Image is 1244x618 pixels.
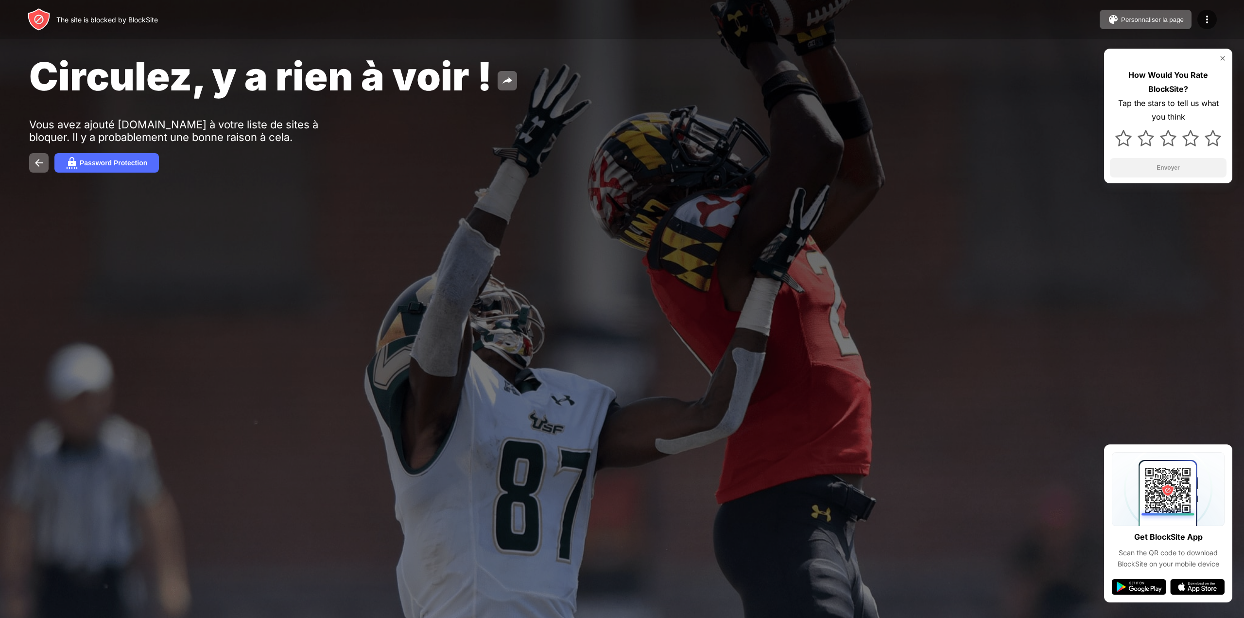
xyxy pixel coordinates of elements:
div: Get BlockSite App [1134,530,1203,544]
img: pallet.svg [1107,14,1119,25]
img: header-logo.svg [27,8,51,31]
div: Password Protection [80,159,147,167]
button: Envoyer [1110,158,1227,177]
img: star.svg [1115,130,1132,146]
div: Scan the QR code to download BlockSite on your mobile device [1112,547,1225,569]
img: star.svg [1160,130,1176,146]
div: How Would You Rate BlockSite? [1110,68,1227,96]
img: google-play.svg [1112,579,1166,595]
span: Circulez, y a rien à voir ! [29,53,492,100]
div: The site is blocked by BlockSite [56,16,158,24]
img: rate-us-close.svg [1219,54,1227,62]
img: qrcode.svg [1112,452,1225,526]
div: Tap the stars to tell us what you think [1110,96,1227,124]
button: Personnaliser la page [1100,10,1192,29]
button: Password Protection [54,153,159,173]
img: star.svg [1138,130,1154,146]
img: star.svg [1182,130,1199,146]
img: back.svg [33,157,45,169]
div: Vous avez ajouté [DOMAIN_NAME] à votre liste de sites à bloquer. Il y a probablement une bonne ra... [29,118,329,143]
img: share.svg [501,75,513,87]
img: menu-icon.svg [1201,14,1213,25]
img: app-store.svg [1170,579,1225,595]
img: star.svg [1205,130,1221,146]
div: Personnaliser la page [1121,16,1184,23]
img: password.svg [66,157,78,169]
